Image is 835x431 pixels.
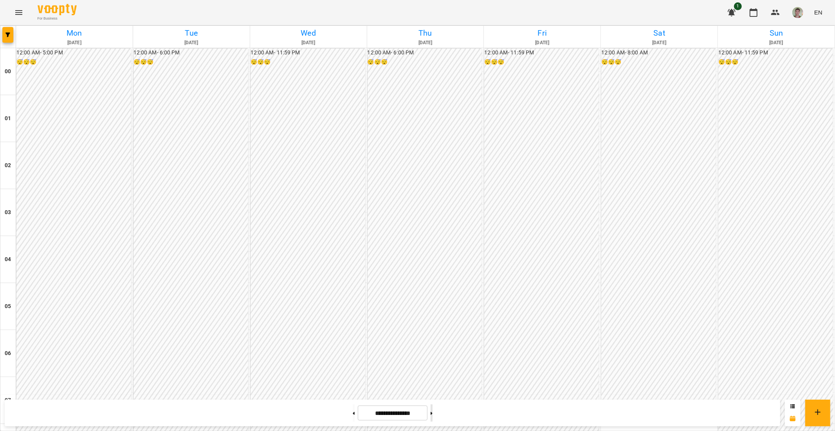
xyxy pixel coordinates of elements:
h6: 😴😴😴 [251,58,365,67]
h6: 12:00 AM - 5:00 PM [16,49,131,57]
h6: Wed [251,27,366,39]
h6: 12:00 AM - 11:59 PM [718,49,833,57]
h6: Tue [134,27,249,39]
h6: 12:00 AM - 6:00 PM [368,49,482,57]
h6: 12:00 AM - 11:59 PM [251,49,365,57]
h6: 02 [5,161,11,170]
h6: [DATE] [719,39,833,47]
h6: [DATE] [368,39,483,47]
h6: [DATE] [485,39,599,47]
h6: Thu [368,27,483,39]
span: 1 [734,2,742,10]
h6: 06 [5,349,11,358]
h6: 😴😴😴 [133,58,248,67]
h6: 12:00 AM - 6:00 PM [133,49,248,57]
h6: 00 [5,67,11,76]
h6: 01 [5,114,11,123]
h6: Fri [485,27,599,39]
h6: 😴😴😴 [718,58,833,67]
button: EN [811,5,826,20]
h6: Sun [719,27,833,39]
h6: 😴😴😴 [601,58,716,67]
h6: 😴😴😴 [16,58,131,67]
h6: 😴😴😴 [368,58,482,67]
h6: 😴😴😴 [484,58,599,67]
h6: Mon [17,27,132,39]
h6: 12:00 AM - 8:00 AM [601,49,716,57]
h6: [DATE] [134,39,249,47]
img: 3644c6762f5be8525aa1697e18c5a872.jpg [792,7,803,18]
img: Voopty Logo [38,4,77,15]
h6: 04 [5,255,11,264]
h6: 05 [5,302,11,311]
h6: [DATE] [251,39,366,47]
span: EN [814,8,822,16]
h6: Sat [602,27,716,39]
h6: 12:00 AM - 11:59 PM [484,49,599,57]
h6: 03 [5,208,11,217]
span: For Business [38,16,77,21]
h6: [DATE] [17,39,132,47]
h6: [DATE] [602,39,716,47]
button: Menu [9,3,28,22]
